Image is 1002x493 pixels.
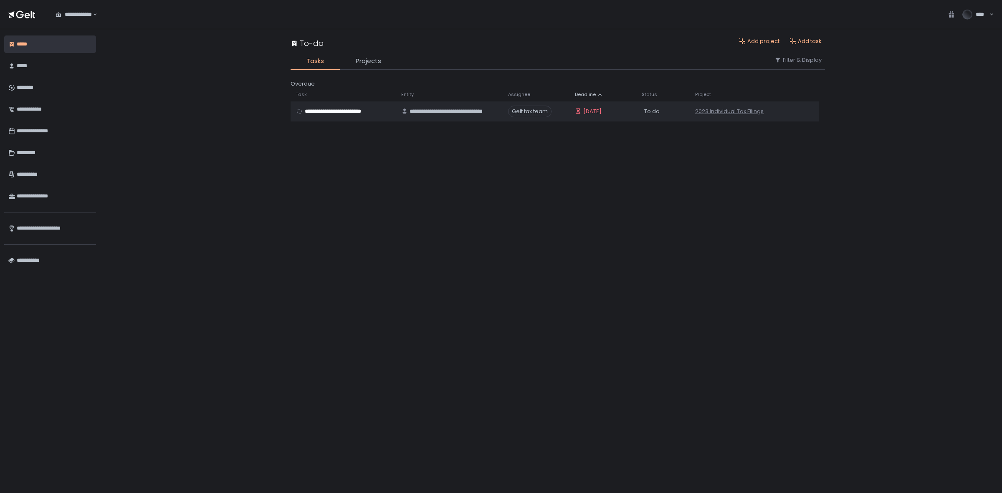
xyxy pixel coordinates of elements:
[644,108,660,115] span: To do
[774,56,822,64] button: Filter & Display
[695,91,711,98] span: Project
[306,56,324,66] span: Tasks
[739,38,779,45] button: Add project
[508,91,530,98] span: Assignee
[583,108,602,115] span: [DATE]
[296,91,307,98] span: Task
[575,91,596,98] span: Deadline
[291,38,324,49] div: To-do
[789,38,822,45] button: Add task
[642,91,657,98] span: Status
[401,91,414,98] span: Entity
[50,6,97,23] div: Search for option
[508,106,552,117] span: Gelt tax team
[356,56,381,66] span: Projects
[695,108,764,115] a: 2023 Individual Tax Filings
[291,80,825,88] div: Overdue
